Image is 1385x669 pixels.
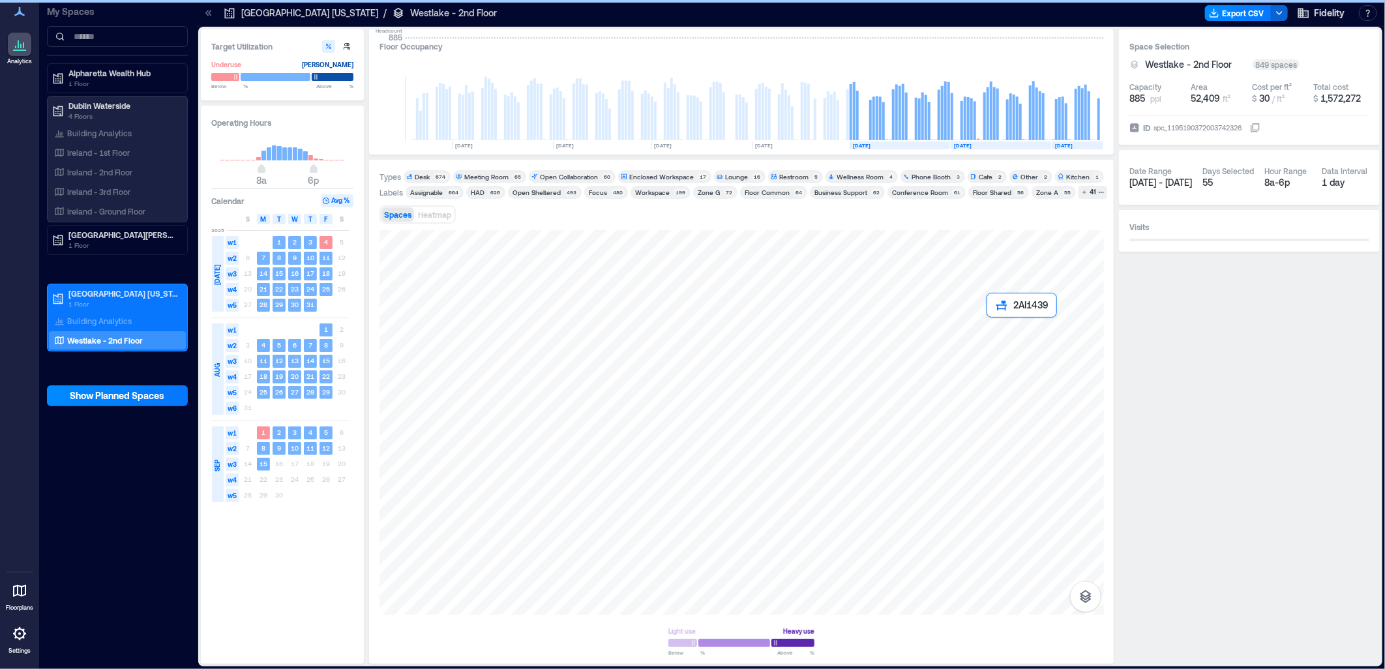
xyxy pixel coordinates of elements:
text: 20 [291,372,299,380]
div: Desk [415,172,430,181]
div: 64 [794,188,805,196]
text: 8 [277,254,281,261]
button: $ 30 / ft² [1252,92,1308,105]
text: 2 [293,238,297,246]
p: Analytics [7,57,32,65]
span: $ [1252,94,1257,103]
h3: Visits [1129,220,1369,233]
text: 8 [324,341,328,349]
p: Ireland - 3rd Floor [67,186,130,197]
div: 61 [952,188,963,196]
text: 10 [306,254,314,261]
text: 1 [277,238,281,246]
text: 18 [260,372,267,380]
div: Workspace [635,188,670,197]
span: w4 [226,370,239,383]
text: 1 [324,325,328,333]
div: Assignable [410,188,443,197]
text: [DATE] [556,142,574,149]
span: Fidelity [1314,7,1345,20]
div: Other [1020,172,1038,181]
span: w5 [226,299,239,312]
text: [DATE] [654,142,672,149]
text: 1 [261,428,265,436]
text: 30 [291,301,299,308]
div: Underuse [211,58,241,71]
button: Spaces [381,207,414,222]
text: 29 [322,388,330,396]
text: 14 [260,269,267,277]
div: HAD [471,188,484,197]
text: 19 [275,372,283,380]
p: 4 Floors [68,111,178,121]
text: 27 [291,388,299,396]
text: 5 [277,341,281,349]
span: AUG [212,364,222,378]
span: 52,409 [1191,93,1220,104]
div: Restroom [779,172,809,181]
button: Export CSV [1205,5,1272,21]
div: Types [380,171,401,182]
div: Total cost [1313,82,1348,92]
p: Ireland - 1st Floor [67,147,130,158]
span: w1 [226,426,239,439]
p: Ireland - 2nd Floor [67,167,132,177]
text: 9 [293,254,297,261]
div: 72 [724,188,735,196]
div: 4 [887,173,895,181]
button: Avg % [321,194,353,207]
span: w5 [226,386,239,399]
span: ppl [1150,93,1161,104]
div: Lounge [725,172,748,181]
span: S [246,214,250,224]
p: 1 Floor [68,299,178,309]
text: 14 [306,357,314,364]
p: 1 Floor [68,78,178,89]
div: Zone G [698,188,720,197]
a: Analytics [3,29,36,69]
p: Alpharetta Wealth Hub [68,68,178,78]
text: 11 [260,357,267,364]
text: 4 [261,341,265,349]
h3: Operating Hours [211,116,353,129]
h3: Target Utilization [211,40,353,53]
text: 3 [308,238,312,246]
div: 65 [513,173,524,181]
span: w4 [226,473,239,486]
text: 16 [291,269,299,277]
span: w2 [226,442,239,455]
span: [DATE] - [DATE] [1129,177,1192,188]
span: 30 [1259,93,1270,104]
span: w2 [226,339,239,352]
div: 2 [1042,173,1050,181]
span: w4 [226,283,239,296]
text: 4 [324,238,328,246]
text: 29 [275,301,283,308]
button: Westlake - 2nd Floor [1145,58,1247,71]
div: 849 spaces [1253,59,1300,70]
div: Wellness Room [837,172,884,181]
p: [GEOGRAPHIC_DATA] [US_STATE] [241,7,378,20]
div: Hour Range [1264,166,1307,176]
span: T [308,214,312,224]
text: 9 [277,444,281,452]
button: IDspc_1195190372003742326 [1250,123,1260,133]
text: 5 [324,428,328,436]
text: 22 [322,372,330,380]
div: Light use [668,625,696,638]
h3: Space Selection [1129,40,1369,53]
div: Cafe [979,172,992,181]
div: Focus [589,188,607,197]
span: Westlake - 2nd Floor [1145,58,1232,71]
div: Enclosed Workspace [629,172,694,181]
text: 3 [293,428,297,436]
p: [GEOGRAPHIC_DATA][PERSON_NAME] [68,230,178,240]
span: 2025 [211,226,224,234]
div: Meeting Room [464,172,509,181]
a: Floorplans [2,575,37,616]
text: 25 [260,388,267,396]
span: ID [1143,121,1150,134]
div: Floor Shared [973,188,1011,197]
div: Floor Occupancy [380,40,1103,53]
button: 41 [1079,186,1107,199]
